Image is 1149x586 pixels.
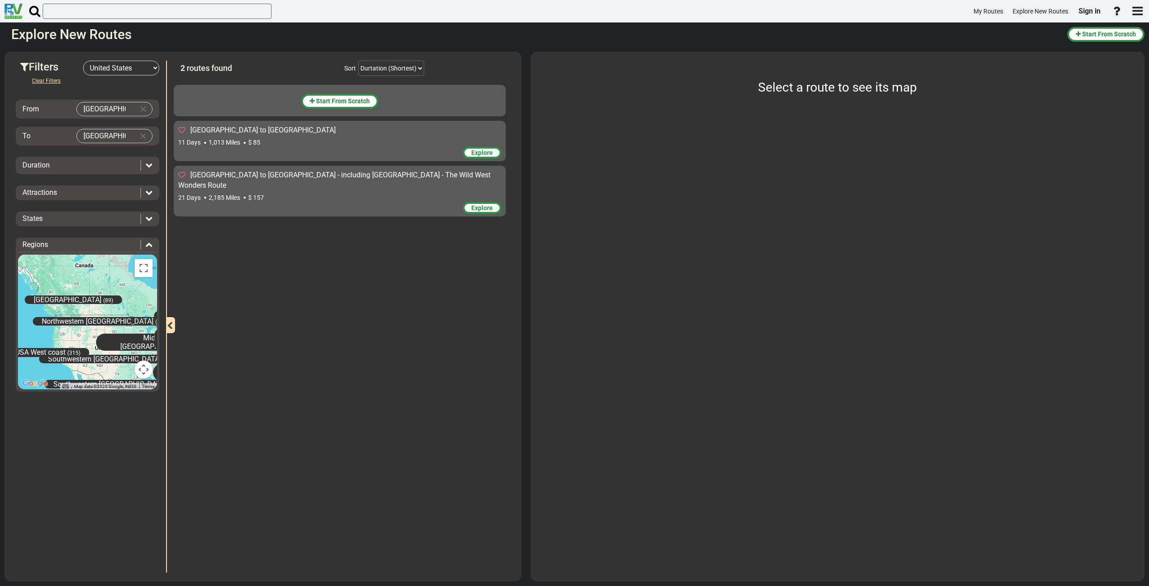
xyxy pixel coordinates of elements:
span: routes found [187,63,232,73]
button: Start From Scratch [301,94,378,109]
h2: Explore New Routes [11,27,1061,42]
div: Sort [344,64,356,73]
span: 1,013 Miles [209,139,240,146]
span: 11 Days [178,139,201,146]
span: Midwestern [GEOGRAPHIC_DATA] [120,334,188,351]
span: Select a route to see its map [758,80,917,95]
span: (218) [155,319,168,325]
span: From [22,105,39,113]
div: [GEOGRAPHIC_DATA] to [GEOGRAPHIC_DATA] - including [GEOGRAPHIC_DATA] - The Wild West Wonders Rout... [174,166,506,216]
span: [GEOGRAPHIC_DATA] [34,295,101,304]
input: Select [77,102,134,116]
span: $ 85 [248,139,260,146]
a: Sign in [1074,2,1105,21]
div: Regions [18,240,157,250]
span: Explore New Routes [1013,8,1068,15]
h3: Filters [20,61,83,73]
div: Duration [18,160,157,171]
span: My Routes [974,8,1003,15]
span: Start From Scratch [1082,31,1136,38]
span: Southwestern [GEOGRAPHIC_DATA] [53,380,167,388]
span: Southwestern [GEOGRAPHIC_DATA] - Archived [48,355,194,363]
button: Map camera controls [135,361,153,379]
div: Explore [463,147,501,159]
span: USA West coast [15,348,66,357]
button: Keyboard shortcuts [62,383,69,390]
span: 2,185 Miles [209,194,240,201]
span: Explore [471,204,493,211]
button: Start From Scratch [1067,27,1145,42]
div: [GEOGRAPHIC_DATA] to [GEOGRAPHIC_DATA] 11 Days 1,013 Miles $ 85 Explore [174,121,506,161]
a: My Routes [969,3,1007,20]
input: Select [77,129,134,143]
button: Clear Input [136,102,150,116]
span: Map data ©2025 Google, INEGI [74,384,136,389]
span: [GEOGRAPHIC_DATA] to [GEOGRAPHIC_DATA] - including [GEOGRAPHIC_DATA] - The Wild West Wonders Route [178,171,491,189]
div: Explore [463,202,501,214]
span: Start From Scratch [316,97,370,105]
span: Duration [22,161,50,169]
a: Open this area in Google Maps (opens a new window) [20,378,50,389]
a: Explore New Routes [1009,3,1072,20]
span: To [22,132,31,140]
span: (315) [67,350,80,357]
button: Clear Filters [25,75,68,86]
img: Google [20,378,50,389]
div: States [18,214,157,224]
span: [GEOGRAPHIC_DATA] to [GEOGRAPHIC_DATA] [190,126,336,134]
span: $ 157 [248,194,264,201]
button: Toggle fullscreen view [135,259,153,277]
span: Northwestern [GEOGRAPHIC_DATA] [42,317,153,326]
span: Attractions [22,188,57,197]
img: RvPlanetLogo.png [4,4,22,19]
span: Sign in [1079,7,1101,15]
span: (89) [103,297,113,304]
button: Clear Input [136,129,150,143]
span: States [22,214,43,223]
div: Attractions [18,188,157,198]
span: 2 [180,63,185,73]
span: Explore [471,149,493,156]
a: Terms (opens in new tab) [142,384,154,389]
span: Regions [22,240,48,249]
span: 21 Days [178,194,201,201]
